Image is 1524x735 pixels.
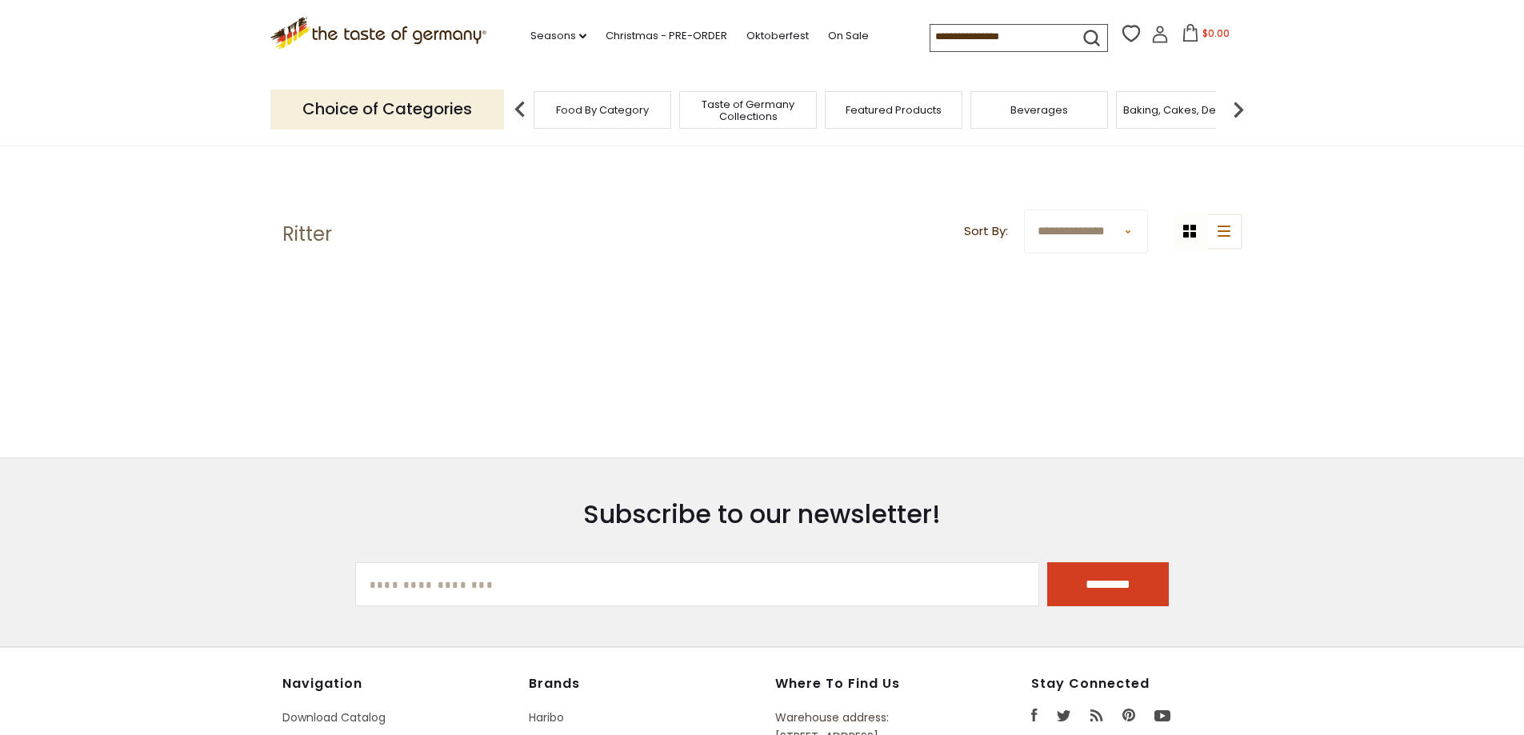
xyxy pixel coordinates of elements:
[529,676,759,692] h4: Brands
[1202,26,1230,40] span: $0.00
[1172,24,1240,48] button: $0.00
[1222,94,1254,126] img: next arrow
[282,709,386,725] a: Download Catalog
[684,98,812,122] a: Taste of Germany Collections
[1031,676,1242,692] h4: Stay Connected
[282,222,332,246] h1: Ritter
[270,90,504,129] p: Choice of Categories
[529,709,564,725] a: Haribo
[828,27,869,45] a: On Sale
[606,27,727,45] a: Christmas - PRE-ORDER
[746,27,809,45] a: Oktoberfest
[964,222,1008,242] label: Sort By:
[530,27,586,45] a: Seasons
[1123,104,1247,116] a: Baking, Cakes, Desserts
[355,498,1170,530] h3: Subscribe to our newsletter!
[775,676,958,692] h4: Where to find us
[504,94,536,126] img: previous arrow
[1010,104,1068,116] a: Beverages
[846,104,942,116] a: Featured Products
[556,104,649,116] a: Food By Category
[282,676,513,692] h4: Navigation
